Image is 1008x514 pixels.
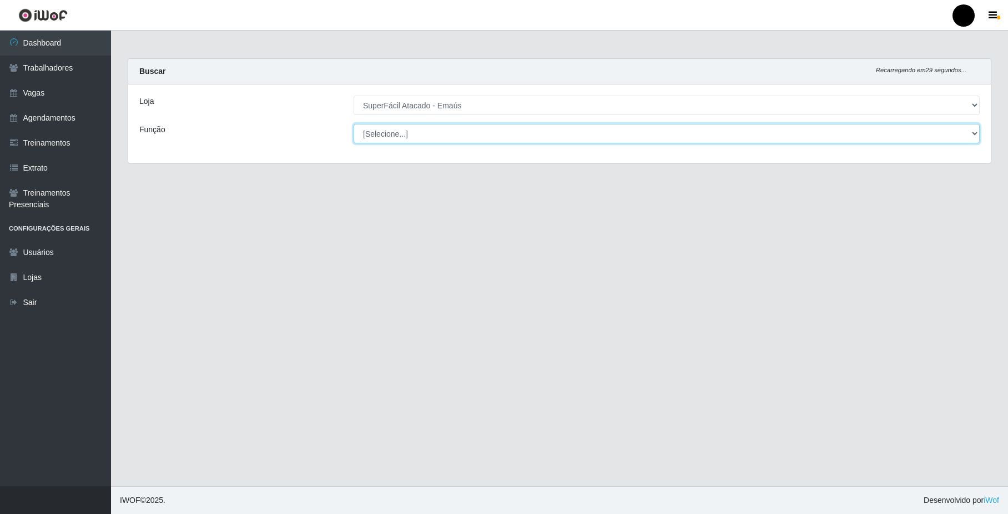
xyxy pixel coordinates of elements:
label: Loja [139,96,154,107]
strong: Buscar [139,67,165,76]
i: Recarregando em 29 segundos... [876,67,966,73]
span: Desenvolvido por [924,495,999,506]
a: iWof [984,496,999,505]
img: CoreUI Logo [18,8,68,22]
span: IWOF [120,496,140,505]
label: Função [139,124,165,136]
span: © 2025 . [120,495,165,506]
